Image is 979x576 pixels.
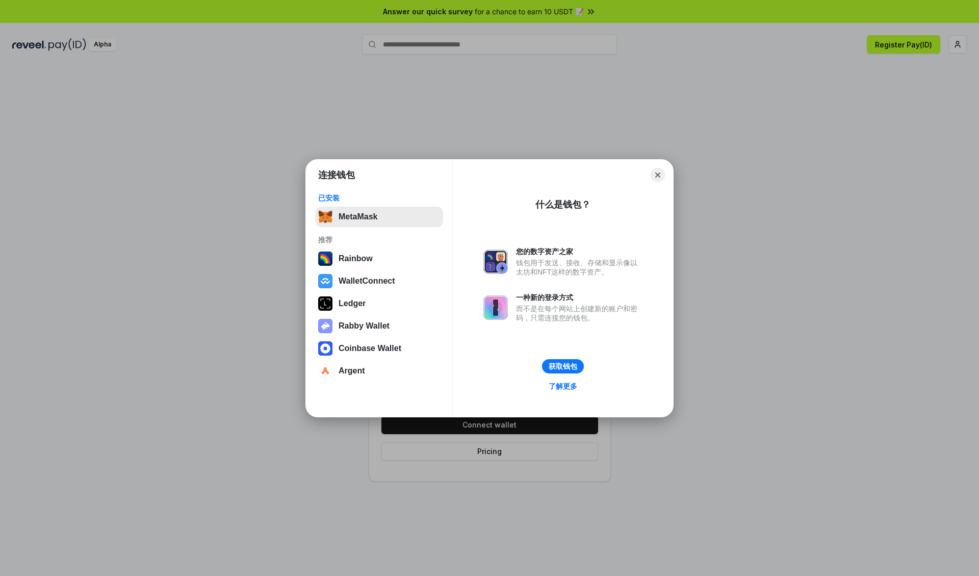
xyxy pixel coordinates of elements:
[339,366,365,375] div: Argent
[516,258,642,277] div: 钱包用于发送、接收、存储和显示像以太坊和NFT这样的数字资产。
[315,361,443,381] button: Argent
[318,210,332,224] img: svg+xml,%3Csvg%20fill%3D%22none%22%20height%3D%2233%22%20viewBox%3D%220%200%2035%2033%22%20width%...
[315,338,443,359] button: Coinbase Wallet
[535,198,590,211] div: 什么是钱包？
[318,169,355,181] h1: 连接钱包
[483,249,508,274] img: svg+xml,%3Csvg%20xmlns%3D%22http%3A%2F%2Fwww.w3.org%2F2000%2Fsvg%22%20fill%3D%22none%22%20viewBox...
[339,254,373,263] div: Rainbow
[315,207,443,227] button: MetaMask
[318,274,332,288] img: svg+xml,%3Csvg%20width%3D%2228%22%20height%3D%2228%22%20viewBox%3D%220%200%2028%2028%22%20fill%3D...
[339,344,401,353] div: Coinbase Wallet
[318,319,332,333] img: svg+xml,%3Csvg%20xmlns%3D%22http%3A%2F%2Fwww.w3.org%2F2000%2Fsvg%22%20fill%3D%22none%22%20viewBox...
[339,277,395,286] div: WalletConnect
[339,212,377,221] div: MetaMask
[318,341,332,356] img: svg+xml,%3Csvg%20width%3D%2228%22%20height%3D%2228%22%20viewBox%3D%220%200%2028%2028%22%20fill%3D...
[543,380,583,393] a: 了解更多
[318,252,332,266] img: svg+xml,%3Csvg%20width%3D%22120%22%20height%3D%22120%22%20viewBox%3D%220%200%20120%20120%22%20fil...
[549,362,577,371] div: 获取钱包
[549,382,577,391] div: 了解更多
[315,316,443,336] button: Rabby Wallet
[315,271,443,291] button: WalletConnect
[318,296,332,311] img: svg+xml,%3Csvg%20xmlns%3D%22http%3A%2F%2Fwww.w3.org%2F2000%2Fsvg%22%20width%3D%2228%22%20height%3...
[318,364,332,378] img: svg+xml,%3Csvg%20width%3D%2228%22%20height%3D%2228%22%20viewBox%3D%220%200%2028%2028%22%20fill%3D...
[483,295,508,320] img: svg+xml,%3Csvg%20xmlns%3D%22http%3A%2F%2Fwww.w3.org%2F2000%2Fsvg%22%20fill%3D%22none%22%20viewBox...
[516,293,642,302] div: 一种新的登录方式
[318,235,440,244] div: 推荐
[339,299,366,308] div: Ledger
[315,248,443,269] button: Rainbow
[651,168,665,182] button: Close
[516,304,642,322] div: 而不是在每个网站上创建新的账户和密码，只需连接您的钱包。
[339,321,390,331] div: Rabby Wallet
[318,193,440,203] div: 已安装
[542,359,584,373] button: 获取钱包
[315,293,443,314] button: Ledger
[516,247,642,256] div: 您的数字资产之家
